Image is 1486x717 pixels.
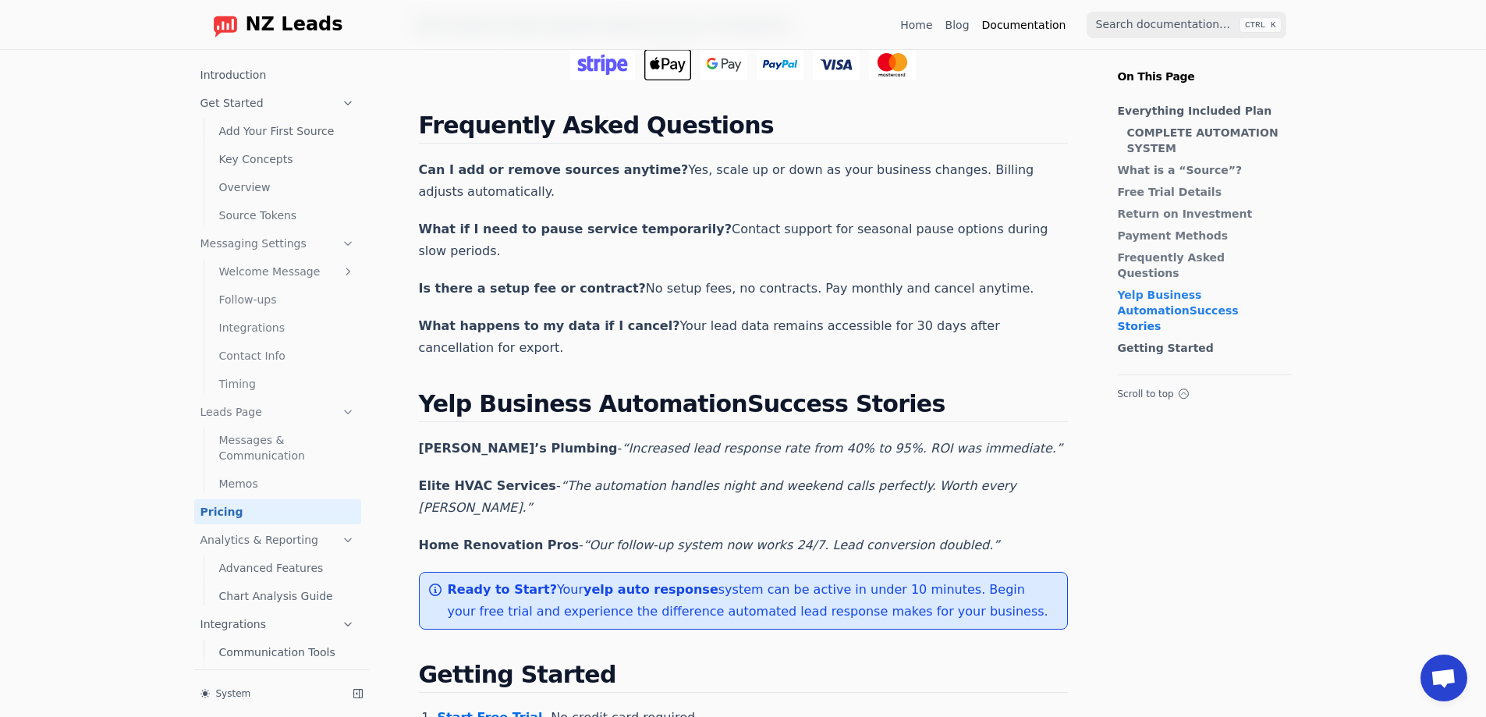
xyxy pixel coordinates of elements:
a: Payment Methods [1118,228,1285,243]
a: Key Concepts [213,147,361,172]
img: logo [213,12,238,37]
strong: Can I add or remove sources anytime? [419,162,689,177]
strong: yelp auto response [583,582,718,597]
p: Your system can be active in under 10 minutes. Begin your free trial and experience the differenc... [448,579,1055,623]
a: CRM Systems [213,668,361,693]
strong: [PERSON_NAME]’s Plumbing [419,441,618,456]
h2: Frequently Asked Questions [419,112,1068,144]
a: Get Started [194,91,361,115]
a: Advanced Features [213,555,361,580]
a: Pricing [194,499,361,524]
em: “Increased lead response rate from 40% to 95%. ROI was immediate.” [622,441,1062,456]
em: “Our follow-up system now works 24/7. Lead conversion doubled.” [583,538,1000,552]
a: Source Tokens [213,203,361,228]
a: Welcome Message [213,259,361,284]
a: Messaging Settings [194,231,361,256]
a: Analytics & Reporting [194,527,361,552]
span: NZ Leads [246,14,343,36]
strong: Elite HVAC Services [419,478,556,493]
a: Communication Tools [213,640,361,665]
a: Getting Started [1118,340,1285,356]
a: Open chat [1420,655,1467,701]
a: COMPLETE AUTOMATION SYSTEM [1127,125,1285,156]
strong: What happens to my data if I cancel? [419,318,680,333]
a: Chart Analysis Guide [213,584,361,609]
a: Home [900,17,932,33]
h2: Getting Started [419,661,1068,693]
a: Add Your First Source [213,119,361,144]
em: “The automation handles night and weekend calls perfectly. Worth every [PERSON_NAME].” [419,478,1016,515]
p: Contact support for seasonal pause options during slow periods. [419,218,1068,262]
a: Overview [213,175,361,200]
p: On This Page [1105,50,1305,84]
img: PayPal [757,49,803,80]
a: Documentation [982,17,1066,33]
a: Integrations [213,315,361,340]
h2: Success Stories [419,390,1068,422]
button: System [194,683,341,705]
a: Home page [200,12,343,37]
strong: What if I need to pause service temporarily? [419,222,732,236]
p: - [419,475,1068,519]
a: Memos [213,471,361,496]
strong: Home Renovation Pros [419,538,579,552]
a: Messages & Communication [213,428,361,468]
a: Introduction [194,62,361,87]
strong: Ready to Start? [448,582,557,597]
a: Frequently Asked Questions [1118,250,1285,281]
a: Timing [213,371,361,396]
img: Visa [813,49,860,80]
a: Free Trial Details [1118,184,1285,200]
a: Integrations [194,612,361,637]
a: Leads Page [194,399,361,424]
a: Follow-ups [213,287,361,312]
p: Yes, scale up or down as your business changes. Billing adjusts automatically. [419,159,1068,203]
button: Scroll to top [1118,388,1293,400]
img: Google Pay [700,49,747,80]
a: Yelp Business AutomationSuccess Stories [1118,287,1285,334]
strong: COMPLETE AUTOMATION SYSTEM [1127,126,1279,154]
img: Stripe [570,49,635,80]
a: Everything Included Plan [1118,103,1285,119]
input: Search documentation… [1087,12,1286,38]
strong: Yelp Business Automation [419,390,747,417]
button: Collapse sidebar [347,683,369,705]
strong: Is there a setup fee or contract? [419,281,646,296]
img: Apple Pay [644,49,691,80]
img: Mastercard [869,49,916,80]
a: Contact Info [213,343,361,368]
p: No setup fees, no contracts. Pay monthly and cancel anytime. [419,278,1068,300]
p: - [419,438,1068,460]
p: - [419,534,1068,556]
a: Blog [945,17,970,33]
p: Your lead data remains accessible for 30 days after cancellation for export. [419,315,1068,359]
a: Return on Investment [1118,206,1285,222]
strong: Yelp Business Automation [1118,289,1202,317]
a: What is a “Source”? [1118,162,1285,178]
